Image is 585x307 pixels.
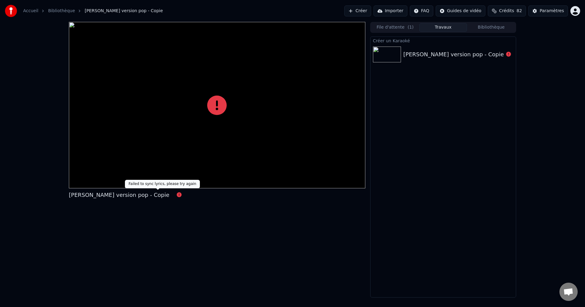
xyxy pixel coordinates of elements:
span: [PERSON_NAME] version pop - Copie [85,8,163,14]
span: Crédits [499,8,514,14]
button: Bibliothèque [467,23,515,32]
div: Failed to sync lyrics, please try again [125,180,200,188]
a: Bibliothèque [48,8,75,14]
span: ( 1 ) [408,24,414,30]
div: Ouvrir le chat [559,283,578,301]
div: Paramètres [540,8,564,14]
div: Créer un Karaoké [370,37,516,44]
button: FAQ [410,5,433,16]
div: [PERSON_NAME] version pop - Copie [69,191,169,199]
div: [PERSON_NAME] version pop - Copie [403,50,504,59]
button: Crédits82 [488,5,526,16]
img: youka [5,5,17,17]
button: Guides de vidéo [436,5,485,16]
a: Accueil [23,8,38,14]
button: Travaux [419,23,467,32]
button: Paramètres [528,5,568,16]
button: Importer [374,5,407,16]
nav: breadcrumb [23,8,163,14]
button: Créer [344,5,371,16]
span: 82 [516,8,522,14]
button: File d'attente [371,23,419,32]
